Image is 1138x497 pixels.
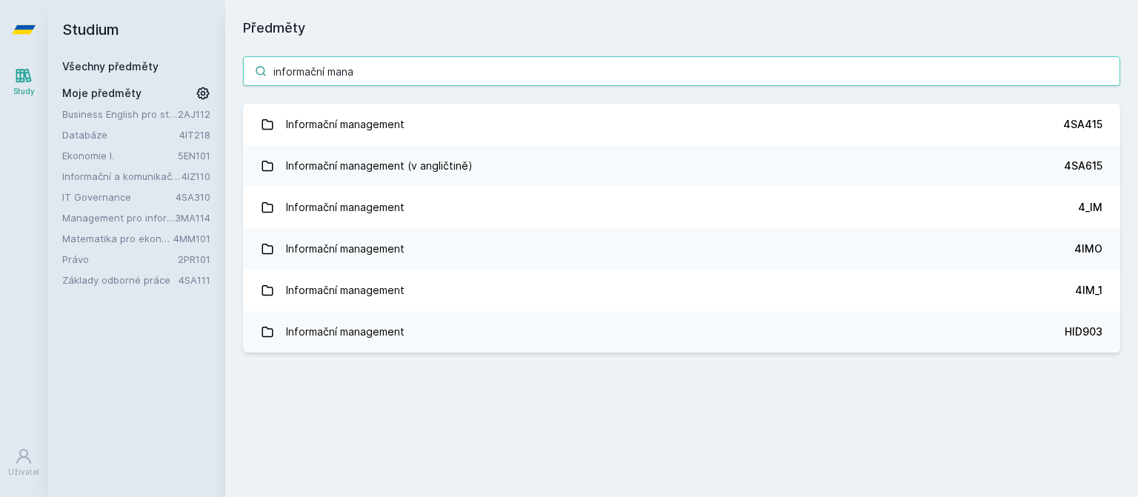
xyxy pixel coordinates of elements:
a: 4IZ110 [182,170,210,182]
a: Právo [62,252,178,267]
div: Informační management [286,234,405,264]
a: 5EN101 [178,150,210,161]
div: 4_IM [1078,200,1102,215]
a: Informační management 4IMO [243,228,1120,270]
div: 4SA415 [1063,117,1102,132]
div: 4IMO [1074,241,1102,256]
div: HID903 [1065,324,1102,339]
a: Databáze [62,127,179,142]
a: 4SA111 [179,274,210,286]
a: 2PR101 [178,253,210,265]
a: Všechny předměty [62,60,159,73]
a: Informační management 4IM_1 [243,270,1120,311]
a: Ekonomie I. [62,148,178,163]
div: Study [13,86,35,97]
a: Informační management HID903 [243,311,1120,353]
a: 4SA310 [176,191,210,203]
a: 4IT218 [179,129,210,141]
a: 4MM101 [173,233,210,244]
a: IT Governance [62,190,176,204]
h1: Předměty [243,18,1120,39]
a: Matematika pro ekonomy [62,231,173,246]
a: Business English pro středně pokročilé 2 (B1) [62,107,178,121]
div: Informační management (v angličtině) [286,151,473,181]
a: 2AJ112 [178,108,210,120]
a: Management pro informatiky a statistiky [62,210,175,225]
a: Informační management 4_IM [243,187,1120,228]
div: Informační management [286,317,405,347]
div: Uživatel [8,467,39,478]
input: Název nebo ident předmětu… [243,56,1120,86]
div: Informační management [286,110,405,139]
div: Informační management [286,276,405,305]
span: Moje předměty [62,86,142,101]
a: Informační a komunikační technologie [62,169,182,184]
a: Informační management (v angličtině) 4SA615 [243,145,1120,187]
a: Study [3,59,44,104]
a: Informační management 4SA415 [243,104,1120,145]
a: 3MA114 [175,212,210,224]
a: Základy odborné práce [62,273,179,287]
div: 4IM_1 [1075,283,1102,298]
a: Uživatel [3,440,44,485]
div: Informační management [286,193,405,222]
div: 4SA615 [1064,159,1102,173]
